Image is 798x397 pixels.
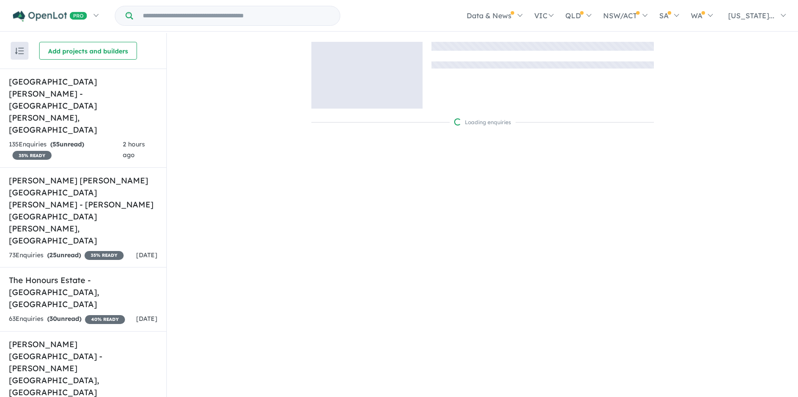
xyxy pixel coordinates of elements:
span: [DATE] [136,251,157,259]
strong: ( unread) [47,251,81,259]
span: 35 % READY [85,251,124,260]
h5: [PERSON_NAME] [PERSON_NAME][GEOGRAPHIC_DATA][PERSON_NAME] - [PERSON_NAME][GEOGRAPHIC_DATA][PERSON... [9,174,157,247]
span: 30 [49,315,57,323]
span: [US_STATE]... [728,11,774,20]
div: Loading enquiries [454,118,511,127]
img: Openlot PRO Logo White [13,11,87,22]
img: sort.svg [15,48,24,54]
input: Try estate name, suburb, builder or developer [135,6,338,25]
span: 35 % READY [12,151,52,160]
div: 63 Enquir ies [9,314,125,324]
button: Add projects and builders [39,42,137,60]
div: 73 Enquir ies [9,250,124,261]
h5: The Honours Estate - [GEOGRAPHIC_DATA] , [GEOGRAPHIC_DATA] [9,274,157,310]
span: 40 % READY [85,315,125,324]
span: 25 [49,251,56,259]
span: 55 [52,140,60,148]
strong: ( unread) [47,315,81,323]
div: 135 Enquir ies [9,139,123,161]
span: 2 hours ago [123,140,145,159]
h5: [GEOGRAPHIC_DATA][PERSON_NAME] - [GEOGRAPHIC_DATA][PERSON_NAME] , [GEOGRAPHIC_DATA] [9,76,157,136]
strong: ( unread) [50,140,84,148]
span: [DATE] [136,315,157,323]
